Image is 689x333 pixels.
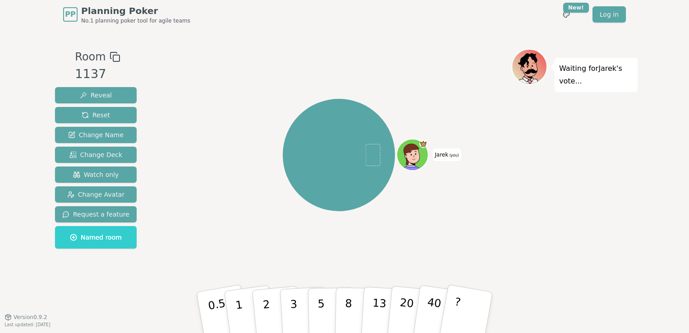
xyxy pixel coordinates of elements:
button: Change Deck [55,147,137,163]
button: Reveal [55,87,137,103]
button: Request a feature [55,206,137,222]
p: Waiting for Jarek 's vote... [559,62,633,88]
button: New! [558,6,574,23]
span: Reset [82,111,110,120]
span: Room [75,49,106,65]
button: Watch only [55,166,137,183]
div: 1137 [75,65,120,83]
button: Reset [55,107,137,123]
span: Version 0.9.2 [14,314,47,321]
button: Named room [55,226,137,249]
button: Version0.9.2 [5,314,47,321]
span: Jarek is the host [419,140,427,148]
span: Request a feature [62,210,129,219]
span: No.1 planning poker tool for agile teams [81,17,190,24]
span: Reveal [80,91,112,100]
button: Change Name [55,127,137,143]
span: (you) [448,153,459,157]
span: Planning Poker [81,5,190,17]
span: Change Deck [69,150,122,159]
button: Change Avatar [55,186,137,203]
span: Named room [70,233,122,242]
div: New! [563,3,589,13]
button: Click to change your avatar [397,140,427,170]
span: Watch only [73,170,119,179]
span: Change Avatar [67,190,125,199]
span: Change Name [68,130,124,139]
a: Log in [593,6,626,23]
span: Last updated: [DATE] [5,322,51,327]
a: PPPlanning PokerNo.1 planning poker tool for agile teams [63,5,190,24]
span: PP [65,9,75,20]
span: Click to change your name [432,148,461,161]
